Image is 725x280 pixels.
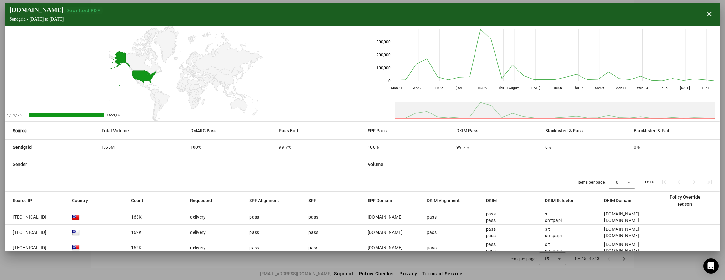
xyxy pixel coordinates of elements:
[486,197,503,204] div: DKIM
[368,197,398,204] div: SPF Domain
[10,6,103,14] div: [DOMAIN_NAME]
[498,86,509,90] text: Thu 31
[13,144,32,150] strong: Sendgrid
[10,17,103,22] div: Sendgrid - [DATE] to [DATE]
[644,179,654,185] div: 0 of 0
[604,226,639,232] div: [DOMAIN_NAME]
[185,240,244,255] mat-cell: delivery
[362,140,451,155] mat-cell: 100%
[545,197,574,204] div: DKIM Selector
[595,86,604,90] text: Sat 09
[413,86,424,90] text: Wed 23
[64,7,103,14] button: Download PDF
[545,197,579,204] div: DKIM Selector
[13,197,38,204] div: Source IP
[388,79,391,83] text: 0
[249,197,285,204] div: SPF Alignment
[5,26,362,121] svg: A chart.
[545,248,562,254] div: smtpapi
[377,66,391,70] text: 100,000
[477,86,487,90] text: Tue 29
[604,211,639,217] div: [DOMAIN_NAME]
[185,122,274,140] mat-header-cell: DMARC Pass
[13,214,46,220] span: [TECHNICAL_ID]
[703,258,719,274] div: Open Intercom Messenger
[96,122,185,140] mat-header-cell: Total Volume
[96,140,185,155] mat-cell: 1.65M
[422,240,481,255] mat-cell: pass
[377,40,391,44] text: 300,000
[131,197,143,204] div: Count
[244,225,303,240] mat-cell: pass
[274,122,362,140] mat-header-cell: Pass Both
[545,211,562,217] div: slt
[185,209,244,225] mat-cell: delivery
[427,197,465,204] div: DKIM Alignment
[308,214,318,220] div: pass
[604,217,639,223] div: [DOMAIN_NAME]
[614,180,618,185] span: 10
[13,197,32,204] div: Source IP
[435,86,443,90] text: Fri 25
[604,197,637,204] div: DKIM Domain
[126,209,185,225] mat-cell: 163K
[126,225,185,240] mat-cell: 162K
[66,8,100,13] span: Download PDF
[368,244,403,251] div: [DOMAIN_NAME]
[660,86,668,90] text: Fri 15
[422,209,481,225] mat-cell: pass
[486,197,497,204] div: DKIM
[72,197,88,204] div: Country
[5,155,362,173] mat-header-cell: Sender
[663,194,707,208] div: Policy Override reason
[486,217,496,223] div: pass
[552,86,562,90] text: Tue 05
[13,244,46,251] span: [TECHNICAL_ID]
[451,140,540,155] mat-cell: 99.7%
[308,229,318,236] div: pass
[308,244,318,251] div: pass
[540,122,629,140] mat-header-cell: Blacklisted & Pass
[456,86,466,90] text: [DATE]
[13,127,27,134] strong: Source
[368,214,403,220] div: [DOMAIN_NAME]
[274,140,362,155] mat-cell: 99.7%
[391,86,402,90] text: Mon 21
[244,209,303,225] mat-cell: pass
[486,232,496,239] div: pass
[486,248,496,254] div: pass
[190,197,218,204] div: Requested
[629,122,720,140] mat-header-cell: Blacklisted & Fail
[604,197,631,204] div: DKIM Domain
[545,226,562,232] div: slt
[7,113,22,117] text: 1,653,176
[308,197,322,204] div: SPF
[185,140,274,155] mat-cell: 100%
[362,155,720,173] mat-header-cell: Volume
[72,229,80,236] img: blank.gif
[663,194,712,208] div: Policy Override reason
[573,86,583,90] text: Thu 07
[368,229,403,236] div: [DOMAIN_NAME]
[545,232,562,239] div: smtpapi
[702,86,712,90] text: Tue 19
[185,225,244,240] mat-cell: delivery
[368,197,392,204] div: SPF Domain
[131,197,149,204] div: Count
[72,197,94,204] div: Country
[72,244,80,251] img: blank.gif
[545,241,562,248] div: slt
[604,232,639,239] div: [DOMAIN_NAME]
[616,86,627,90] text: Mon 11
[545,217,562,223] div: smtpapi
[190,197,212,204] div: Requested
[422,225,481,240] mat-cell: pass
[486,226,496,232] div: pass
[604,241,639,248] div: [DOMAIN_NAME]
[377,53,391,57] text: 200,000
[427,197,460,204] div: DKIM Alignment
[362,122,451,140] mat-header-cell: SPF Pass
[486,241,496,248] div: pass
[72,213,80,221] img: blank.gif
[637,86,648,90] text: Wed 13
